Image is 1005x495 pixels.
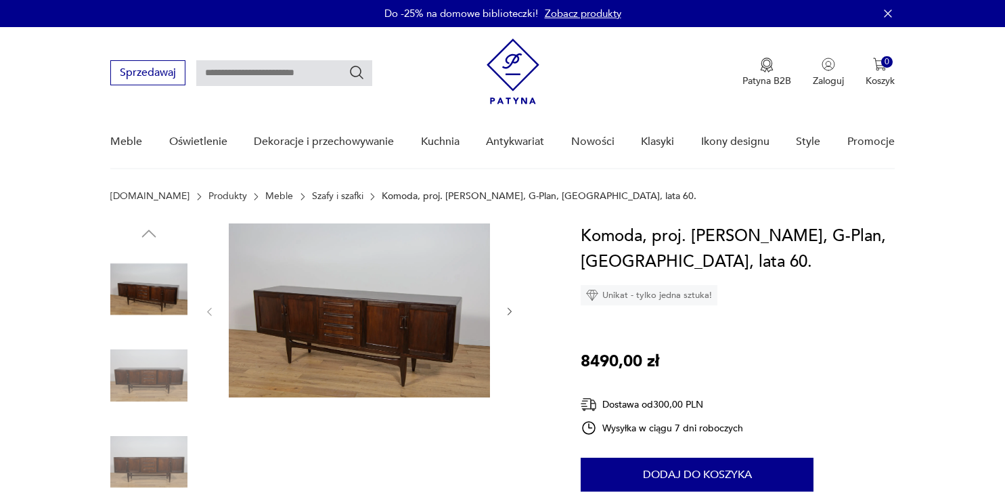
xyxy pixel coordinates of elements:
[813,74,844,87] p: Zaloguj
[110,191,189,202] a: [DOMAIN_NAME]
[866,74,895,87] p: Koszyk
[581,458,813,492] button: Dodaj do koszyka
[881,56,893,68] div: 0
[873,58,887,71] img: Ikona koszyka
[742,58,791,87] button: Patyna B2B
[571,116,615,168] a: Nowości
[254,116,394,168] a: Dekoracje i przechowywanie
[701,116,769,168] a: Ikony designu
[581,420,743,436] div: Wysyłka w ciągu 7 dni roboczych
[581,223,894,275] h1: Komoda, proj. [PERSON_NAME], G-Plan, [GEOGRAPHIC_DATA], lata 60.
[421,116,460,168] a: Kuchnia
[312,191,363,202] a: Szafy i szafki
[110,60,185,85] button: Sprzedawaj
[742,58,791,87] a: Ikona medaluPatyna B2B
[581,285,717,305] div: Unikat - tylko jedna sztuka!
[229,223,490,397] img: Zdjęcie produktu Komoda, proj. V. Wilkins, G-Plan, Wielka Brytania, lata 60.
[487,39,539,104] img: Patyna - sklep z meblami i dekoracjami vintage
[581,349,659,374] p: 8490,00 zł
[822,58,835,71] img: Ikonka użytkownika
[382,191,696,202] p: Komoda, proj. [PERSON_NAME], G-Plan, [GEOGRAPHIC_DATA], lata 60.
[110,116,142,168] a: Meble
[545,7,621,20] a: Zobacz produkty
[349,64,365,81] button: Szukaj
[265,191,293,202] a: Meble
[208,191,247,202] a: Produkty
[581,396,597,413] img: Ikona dostawy
[110,337,187,414] img: Zdjęcie produktu Komoda, proj. V. Wilkins, G-Plan, Wielka Brytania, lata 60.
[110,251,187,328] img: Zdjęcie produktu Komoda, proj. V. Wilkins, G-Plan, Wielka Brytania, lata 60.
[813,58,844,87] button: Zaloguj
[641,116,674,168] a: Klasyki
[384,7,538,20] p: Do -25% na domowe biblioteczki!
[486,116,544,168] a: Antykwariat
[110,69,185,79] a: Sprzedawaj
[586,289,598,301] img: Ikona diamentu
[742,74,791,87] p: Patyna B2B
[847,116,895,168] a: Promocje
[760,58,774,72] img: Ikona medalu
[169,116,227,168] a: Oświetlenie
[866,58,895,87] button: 0Koszyk
[581,396,743,413] div: Dostawa od 300,00 PLN
[796,116,820,168] a: Style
